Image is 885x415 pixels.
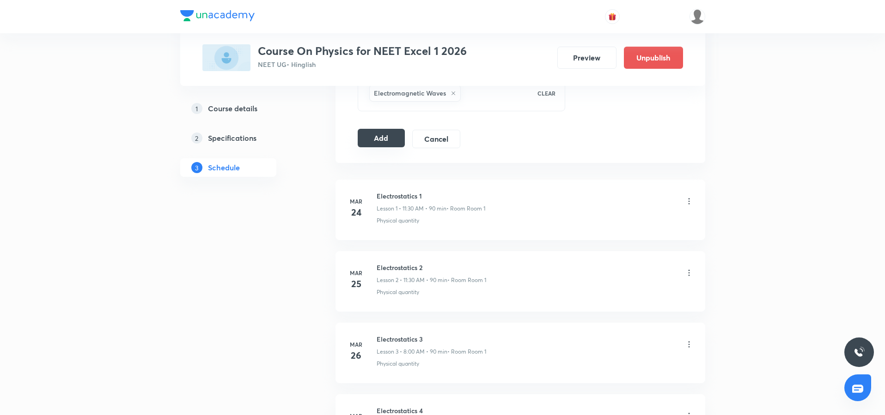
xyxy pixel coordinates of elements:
[180,99,306,118] a: 1Course details
[202,44,250,71] img: 44D4C2E4-5A9A-4EE0-8244-2B73C53575E0_plus.png
[347,269,366,277] h6: Mar
[377,348,447,356] p: Lesson 3 • 8:00 AM • 90 min
[347,340,366,349] h6: Mar
[347,277,366,291] h4: 25
[412,130,460,148] button: Cancel
[690,9,705,24] img: Huzaiff
[377,263,486,272] h6: Electrostatics 2
[377,276,447,284] p: Lesson 2 • 11:30 AM • 90 min
[377,191,485,201] h6: Electrostatics 1
[258,60,467,69] p: NEET UG • Hinglish
[208,103,257,114] h5: Course details
[208,162,240,173] h5: Schedule
[854,347,865,358] img: ttu
[347,197,366,205] h6: Mar
[358,129,405,147] button: Add
[624,47,683,69] button: Unpublish
[180,10,255,24] a: Company Logo
[446,204,485,213] p: • Room Room 1
[191,132,202,144] p: 2
[557,47,616,69] button: Preview
[447,276,486,284] p: • Room Room 1
[377,288,419,296] p: Physical quantity
[191,162,202,173] p: 3
[537,89,555,97] p: CLEAR
[180,10,255,21] img: Company Logo
[258,44,467,58] h3: Course On Physics for NEET Excel 1 2026
[377,217,419,225] p: Physical quantity
[374,88,446,98] h6: Electromagnetic Waves
[377,334,486,344] h6: Electrostatics 3
[608,12,616,21] img: avatar
[605,9,620,24] button: avatar
[208,132,256,144] h5: Specifications
[447,348,486,356] p: • Room Room 1
[347,205,366,219] h4: 24
[377,360,419,368] p: Physical quantity
[347,349,366,362] h4: 26
[180,129,306,147] a: 2Specifications
[377,204,446,213] p: Lesson 1 • 11:30 AM • 90 min
[191,103,202,114] p: 1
